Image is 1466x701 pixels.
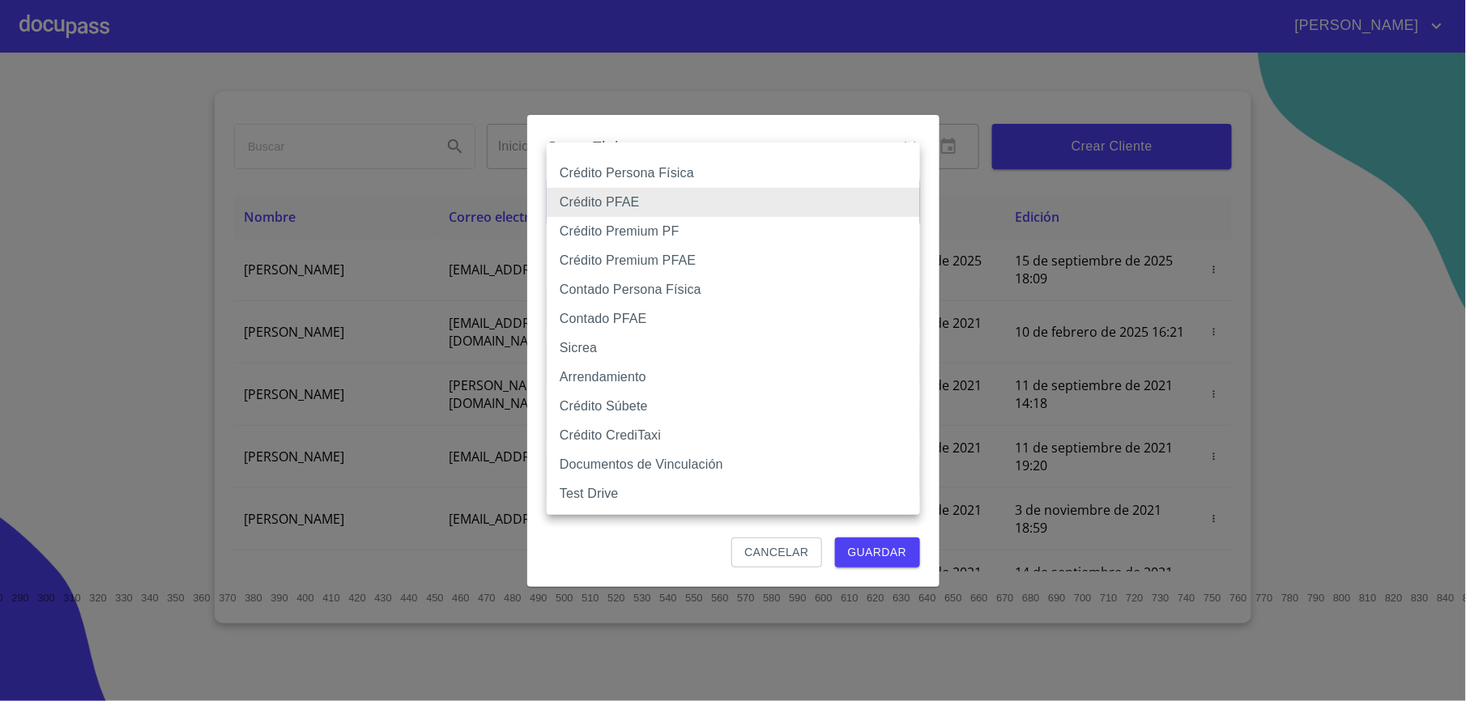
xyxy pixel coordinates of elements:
[547,450,920,479] li: Documentos de Vinculación
[547,392,920,421] li: Crédito Súbete
[547,363,920,392] li: Arrendamiento
[547,334,920,363] li: Sicrea
[547,159,920,188] li: Crédito Persona Física
[547,479,920,508] li: Test Drive
[547,149,920,159] li: None
[547,421,920,450] li: Crédito CrediTaxi
[547,188,920,217] li: Crédito PFAE
[547,304,920,334] li: Contado PFAE
[547,217,920,246] li: Crédito Premium PF
[547,275,920,304] li: Contado Persona Física
[547,246,920,275] li: Crédito Premium PFAE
